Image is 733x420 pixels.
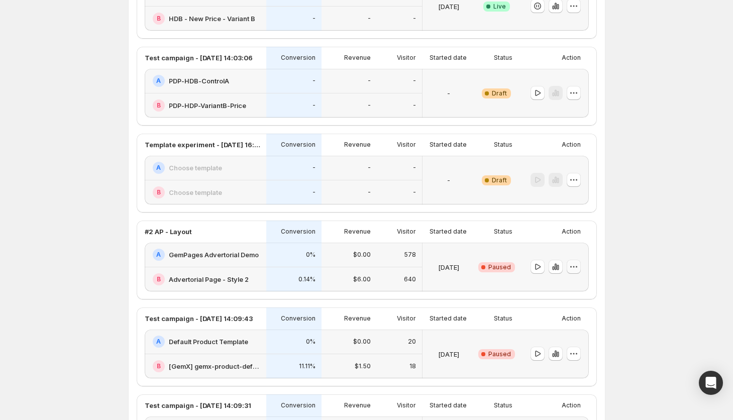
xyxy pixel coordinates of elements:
p: Action [562,314,581,323]
p: - [413,15,416,23]
p: Status [494,141,512,149]
p: - [368,101,371,110]
h2: B [157,15,161,23]
h2: Default Product Template [169,337,248,347]
p: Status [494,401,512,409]
p: #2 AP - Layout [145,227,192,237]
div: Open Intercom Messenger [699,371,723,395]
p: - [447,175,450,185]
p: - [368,15,371,23]
p: [DATE] [438,349,459,359]
p: - [312,164,316,172]
h2: PDP-HDP-VariantB-Price [169,100,246,111]
span: Draft [492,176,507,184]
p: Template experiment - [DATE] 16:38:34 [145,140,260,150]
p: - [368,77,371,85]
p: - [447,88,450,98]
p: Conversion [281,141,316,149]
p: - [312,15,316,23]
h2: A [156,164,161,172]
span: Paused [488,350,511,358]
p: - [312,188,316,196]
p: - [312,77,316,85]
p: Revenue [344,141,371,149]
p: - [413,77,416,85]
p: 578 [404,251,416,259]
p: - [413,188,416,196]
p: Visitor [397,401,416,409]
p: $1.50 [355,362,371,370]
p: Visitor [397,314,416,323]
p: 0.14% [298,275,316,283]
p: 0% [306,251,316,259]
p: Action [562,228,581,236]
p: Started date [430,401,467,409]
p: Visitor [397,141,416,149]
p: Revenue [344,314,371,323]
h2: Choose template [169,187,222,197]
h2: Choose template [169,163,222,173]
p: Conversion [281,314,316,323]
p: Conversion [281,228,316,236]
p: Action [562,401,581,409]
h2: A [156,251,161,259]
p: $0.00 [353,338,371,346]
p: Started date [430,54,467,62]
h2: A [156,77,161,85]
p: Revenue [344,401,371,409]
p: - [368,188,371,196]
p: Started date [430,228,467,236]
h2: A [156,338,161,346]
h2: GemPages Advertorial Demo [169,250,259,260]
p: Revenue [344,54,371,62]
p: Test campaign - [DATE] 14:09:31 [145,400,251,410]
p: - [413,101,416,110]
span: Paused [488,263,511,271]
h2: B [157,275,161,283]
p: - [413,164,416,172]
p: Visitor [397,228,416,236]
p: [DATE] [438,2,459,12]
p: Test campaign - [DATE] 14:09:43 [145,313,253,324]
h2: HDB - New Price - Variant B [169,14,255,24]
p: Revenue [344,228,371,236]
span: Draft [492,89,507,97]
h2: B [157,362,161,370]
p: Conversion [281,401,316,409]
p: $6.00 [353,275,371,283]
p: $0.00 [353,251,371,259]
p: Started date [430,141,467,149]
p: Visitor [397,54,416,62]
h2: B [157,188,161,196]
h2: B [157,101,161,110]
h2: [GemX] gemx-product-default [169,361,260,371]
p: Action [562,54,581,62]
p: 0% [306,338,316,346]
p: - [368,164,371,172]
p: 11.11% [299,362,316,370]
p: 18 [409,362,416,370]
p: - [312,101,316,110]
p: Status [494,54,512,62]
p: Status [494,314,512,323]
h2: Advertorial Page - Style 2 [169,274,249,284]
p: Test campaign - [DATE] 14:03:06 [145,53,253,63]
h2: PDP-HDB-ControlA [169,76,229,86]
span: Live [493,3,506,11]
p: Conversion [281,54,316,62]
p: 20 [408,338,416,346]
p: Status [494,228,512,236]
p: [DATE] [438,262,459,272]
p: Action [562,141,581,149]
p: Started date [430,314,467,323]
p: 640 [404,275,416,283]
